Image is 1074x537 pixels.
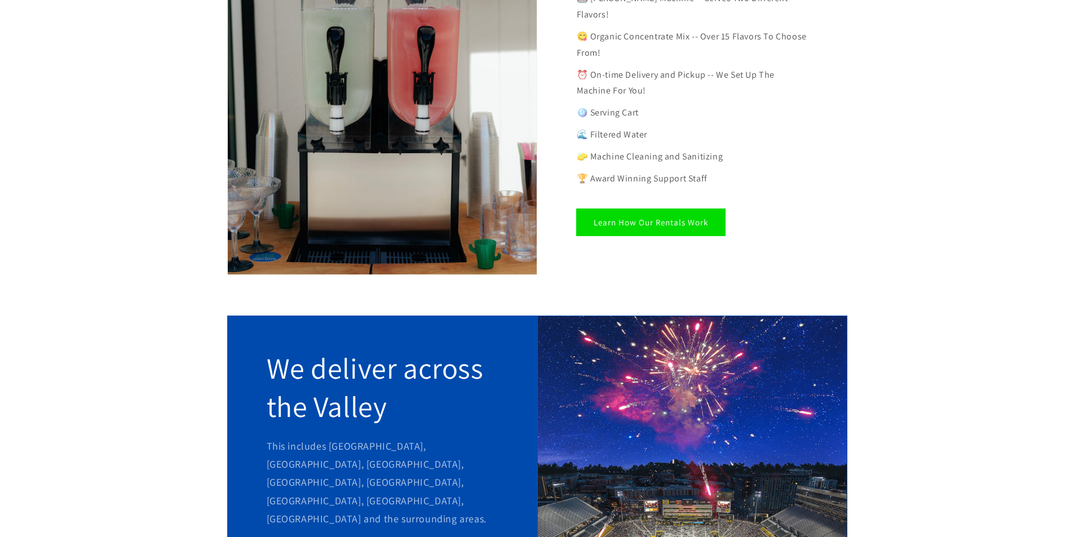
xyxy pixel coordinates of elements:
p: 😋 Organic Concentrate Mix -- Over 15 Flavors To Choose From! [577,29,808,61]
a: Learn How Our Rentals Work [577,209,725,236]
p: This includes [GEOGRAPHIC_DATA], [GEOGRAPHIC_DATA], [GEOGRAPHIC_DATA], [GEOGRAPHIC_DATA], [GEOGRA... [267,437,498,529]
h2: We deliver across the Valley [267,349,498,425]
p: 🪩 Serving Cart [577,105,808,121]
p: 🏆 Award Winning Support Staff [577,171,808,187]
p: ⏰ On-time Delivery and Pickup -- We Set Up The Machine For You! [577,67,808,100]
p: 🌊 Filtered Water [577,127,808,143]
p: 🧽 Machine Cleaning and Sanitizing [577,149,808,165]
